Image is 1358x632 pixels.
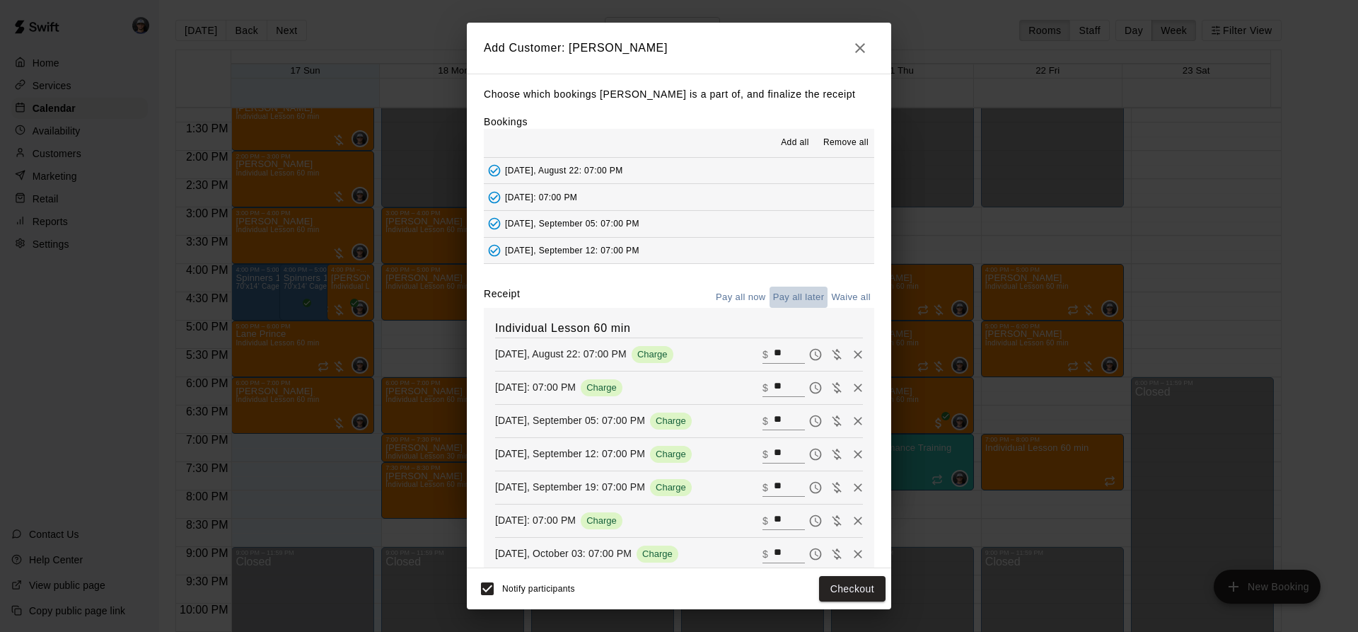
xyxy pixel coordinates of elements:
[847,444,869,465] button: Remove
[772,132,818,154] button: Add all
[826,547,847,559] span: Waive payment
[484,211,874,237] button: Added - Collect Payment[DATE], September 05: 07:00 PM
[495,480,645,494] p: [DATE], September 19: 07:00 PM
[505,219,639,229] span: [DATE], September 05: 07:00 PM
[805,347,826,360] span: Pay later
[650,415,692,426] span: Charge
[632,349,673,360] span: Charge
[484,86,874,103] p: Choose which bookings [PERSON_NAME] is a part of, and finalize the receipt
[819,576,886,602] button: Checkout
[712,287,770,309] button: Pay all now
[484,287,520,309] label: Receipt
[805,547,826,559] span: Pay later
[847,510,869,532] button: Remove
[495,546,632,561] p: [DATE], October 03: 07:00 PM
[847,377,869,398] button: Remove
[502,584,575,594] span: Notify participants
[484,158,874,184] button: Added - Collect Payment[DATE], August 22: 07:00 PM
[581,382,622,393] span: Charge
[805,414,826,426] span: Pay later
[762,514,768,528] p: $
[847,544,869,565] button: Remove
[495,347,627,361] p: [DATE], August 22: 07:00 PM
[762,414,768,428] p: $
[505,245,639,255] span: [DATE], September 12: 07:00 PM
[847,477,869,498] button: Remove
[826,514,847,526] span: Waive payment
[484,238,874,264] button: Added - Collect Payment[DATE], September 12: 07:00 PM
[484,116,528,127] label: Bookings
[650,449,692,459] span: Charge
[495,413,645,427] p: [DATE], September 05: 07:00 PM
[823,136,869,150] span: Remove all
[484,184,874,210] button: Added - Collect Payment[DATE]: 07:00 PM
[505,165,623,175] span: [DATE], August 22: 07:00 PM
[762,447,768,461] p: $
[805,447,826,459] span: Pay later
[467,23,891,74] h2: Add Customer: [PERSON_NAME]
[847,410,869,432] button: Remove
[484,213,505,234] button: Added - Collect Payment
[484,240,505,261] button: Added - Collect Payment
[826,481,847,493] span: Waive payment
[805,381,826,393] span: Pay later
[826,347,847,360] span: Waive payment
[826,414,847,426] span: Waive payment
[484,160,505,181] button: Added - Collect Payment
[818,132,874,154] button: Remove all
[847,344,869,365] button: Remove
[828,287,874,309] button: Waive all
[826,381,847,393] span: Waive payment
[762,481,768,495] p: $
[805,514,826,526] span: Pay later
[826,447,847,459] span: Waive payment
[495,513,576,527] p: [DATE]: 07:00 PM
[495,319,863,338] h6: Individual Lesson 60 min
[495,447,645,461] p: [DATE], September 12: 07:00 PM
[805,481,826,493] span: Pay later
[495,380,576,394] p: [DATE]: 07:00 PM
[762,547,768,561] p: $
[581,515,622,526] span: Charge
[505,192,577,202] span: [DATE]: 07:00 PM
[781,136,809,150] span: Add all
[637,548,678,559] span: Charge
[770,287,828,309] button: Pay all later
[650,482,692,493] span: Charge
[762,347,768,362] p: $
[762,381,768,395] p: $
[484,187,505,208] button: Added - Collect Payment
